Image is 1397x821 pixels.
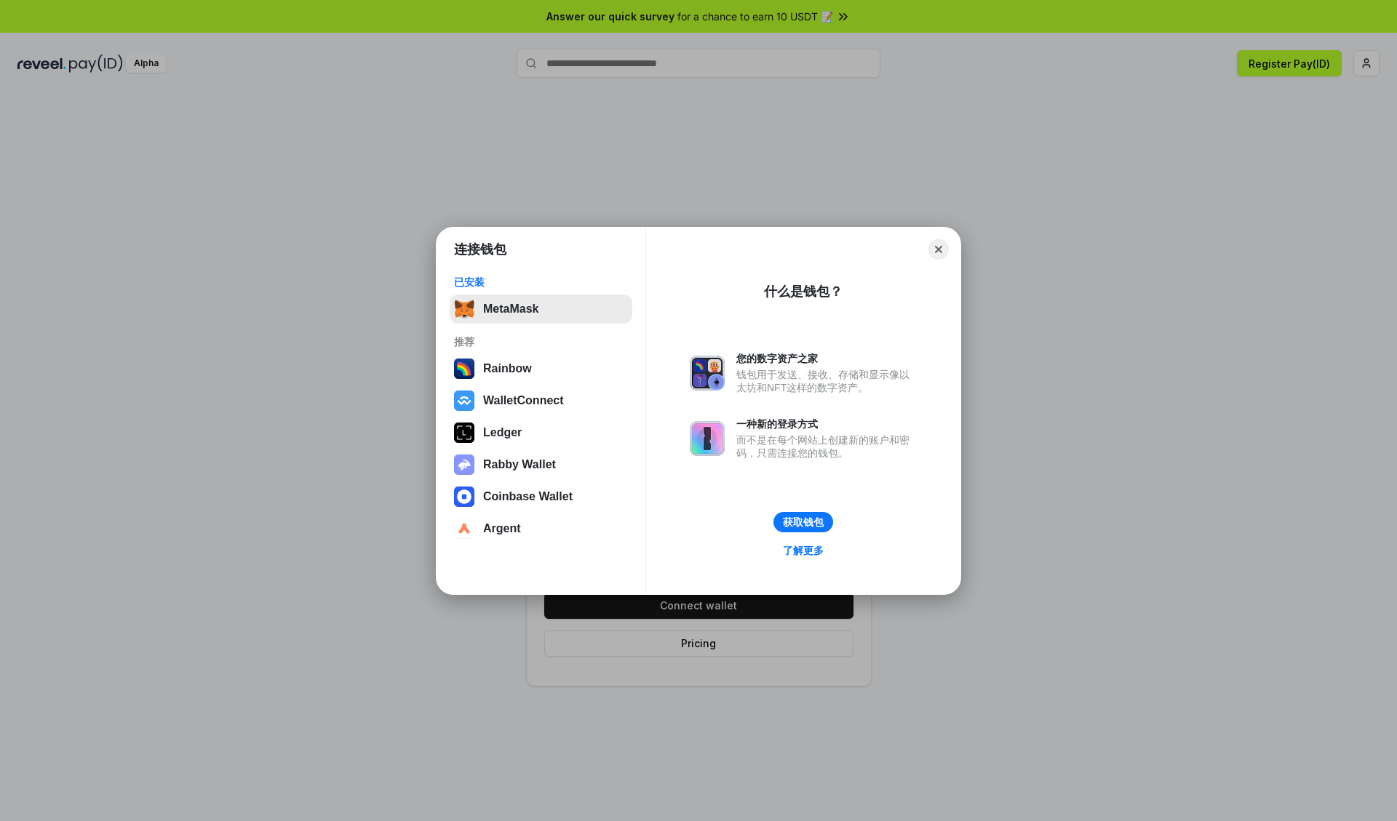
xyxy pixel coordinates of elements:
[450,482,632,511] button: Coinbase Wallet
[454,422,474,443] img: svg+xml,%3Csvg%20xmlns%3D%22http%3A%2F%2Fwww.w3.org%2F2000%2Fsvg%22%20width%3D%2228%22%20height%3...
[454,241,506,258] h1: 连接钱包
[736,417,917,430] div: 一种新的登录方式
[450,354,632,383] button: Rainbow
[483,362,532,375] div: Rainbow
[450,386,632,415] button: WalletConnect
[928,239,949,260] button: Close
[454,454,474,475] img: svg+xml,%3Csvg%20xmlns%3D%22http%3A%2F%2Fwww.w3.org%2F2000%2Fsvg%22%20fill%3D%22none%22%20viewBox...
[450,514,632,543] button: Argent
[736,368,917,394] div: 钱包用于发送、接收、存储和显示像以太坊和NFT这样的数字资产。
[764,283,843,300] div: 什么是钱包？
[483,426,522,439] div: Ledger
[450,295,632,324] button: MetaMask
[454,486,474,507] img: svg+xml,%3Csvg%20width%3D%2228%22%20height%3D%2228%22%20viewBox%3D%220%200%2028%2028%22%20fill%3D...
[450,450,632,479] button: Rabby Wallet
[454,276,628,289] div: 已安装
[483,490,573,503] div: Coinbase Wallet
[454,518,474,539] img: svg+xml,%3Csvg%20width%3D%2228%22%20height%3D%2228%22%20viewBox%3D%220%200%2028%2028%22%20fill%3D...
[773,512,833,532] button: 获取钱包
[483,303,538,316] div: MetaMask
[783,516,824,529] div: 获取钱包
[774,541,832,560] a: 了解更多
[483,522,521,535] div: Argent
[454,299,474,319] img: svg+xml,%3Csvg%20fill%3D%22none%22%20height%3D%2233%22%20viewBox%3D%220%200%2035%2033%22%20width%...
[736,433,917,460] div: 而不是在每个网站上创建新的账户和密码，只需连接您的钱包。
[454,335,628,348] div: 推荐
[483,394,564,407] div: WalletConnect
[483,458,556,471] div: Rabby Wallet
[454,359,474,379] img: svg+xml,%3Csvg%20width%3D%22120%22%20height%3D%22120%22%20viewBox%3D%220%200%20120%20120%22%20fil...
[690,356,725,391] img: svg+xml,%3Csvg%20xmlns%3D%22http%3A%2F%2Fwww.w3.org%2F2000%2Fsvg%22%20fill%3D%22none%22%20viewBox...
[736,352,917,365] div: 您的数字资产之家
[690,421,725,456] img: svg+xml,%3Csvg%20xmlns%3D%22http%3A%2F%2Fwww.w3.org%2F2000%2Fsvg%22%20fill%3D%22none%22%20viewBox...
[783,544,824,557] div: 了解更多
[450,418,632,447] button: Ledger
[454,391,474,411] img: svg+xml,%3Csvg%20width%3D%2228%22%20height%3D%2228%22%20viewBox%3D%220%200%2028%2028%22%20fill%3D...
